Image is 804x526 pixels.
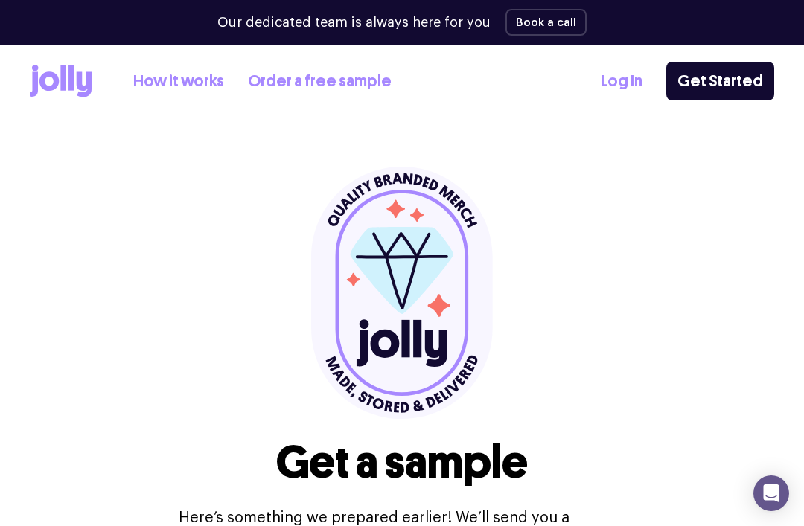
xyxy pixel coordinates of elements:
p: Our dedicated team is always here for you [217,13,491,33]
a: Order a free sample [248,69,392,94]
button: Book a call [505,9,587,36]
div: Open Intercom Messenger [753,475,789,511]
h1: Get a sample [276,437,528,488]
a: How it works [133,69,224,94]
a: Get Started [666,62,774,100]
a: Log In [601,69,642,94]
